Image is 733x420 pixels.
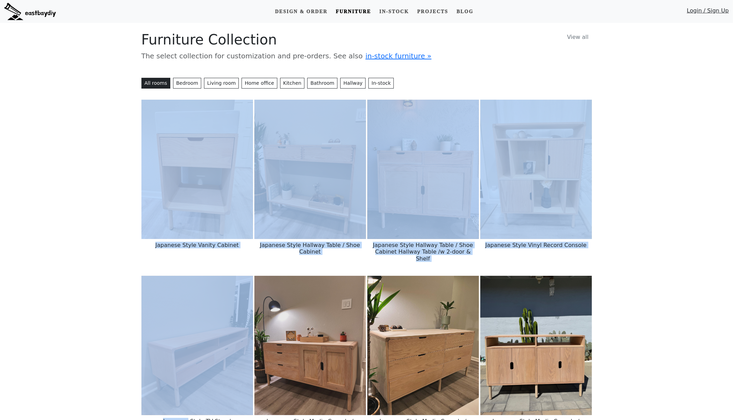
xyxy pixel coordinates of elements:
h6: Japanese Style Hallway Table / Shoe Cabinet [254,239,366,258]
a: Design & Order [272,5,330,18]
a: In-stock [368,78,394,89]
a: Login / Sign Up [687,7,729,18]
button: All rooms [141,78,170,89]
a: Japanese Style Hallway Table / Shoe Cabinet [254,166,366,172]
button: Home office [242,78,277,89]
a: Furniture [333,5,374,18]
a: Japanese Style Media Console / Sideboard / Credenza [254,342,366,348]
img: Japanese Style Hallway Table / Shoe Cabinet Hallway Table /w 2-door & Shelf [367,100,479,239]
img: eastbaydiy [4,3,56,20]
a: Japanese Style Vanity Cabinet [141,166,253,172]
img: Japanese Style Vinyl Record Console [480,100,592,239]
button: Living room [204,78,239,89]
button: Bathroom [307,78,337,89]
a: In-stock [376,5,412,18]
a: Japanese Style Vinyl Record Console [480,166,592,172]
a: Japanese Style Hallway Table / Shoe Cabinet Hallway Table /w 2-door & Shelf [367,166,479,172]
img: Japanese Style Hallway Table / Shoe Cabinet [254,100,366,239]
a: Japanese Style Media Console / Sideboard / Credenza Dresser w/ 6-drawer [367,342,479,348]
button: Hallway [340,78,366,89]
button: Kitchen [280,78,305,89]
img: Japanese Style Media Console / Sideboard / Credenza Dresser w/ 6-drawer [367,276,479,415]
img: Japanese Style Media Console / Sideboard / Credenza [254,276,366,415]
a: View all [564,31,592,43]
h1: Furniture Collection [141,31,592,48]
h6: Japanese Style Hallway Table / Shoe Cabinet Hallway Table /w 2-door & Shelf [367,239,479,265]
a: in-stock furniture » [366,52,432,60]
img: Japanese Style Vanity Cabinet [141,100,253,239]
img: Japanese Style TV Stand [141,276,253,415]
h6: Japanese Style Vinyl Record Console [480,239,592,251]
p: The select collection for customization and pre-orders. See also [141,51,592,61]
a: Japanese Style Media Console / Sideboard / Credenza Media Console /w Top Shelf [480,342,592,348]
h6: Japanese Style Vanity Cabinet [141,239,253,251]
a: Japanese Style TV Stand [141,342,253,348]
a: Blog [454,5,476,18]
a: Projects [414,5,451,18]
img: Japanese Style Media Console / Sideboard / Credenza Media Console /w Top Shelf [480,276,592,415]
button: Bedroom [173,78,201,89]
